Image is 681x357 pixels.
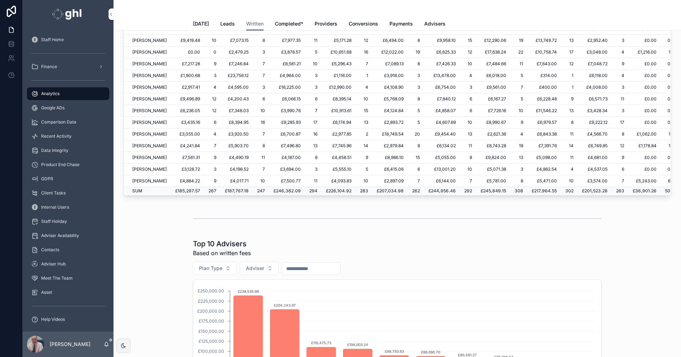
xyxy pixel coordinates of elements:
[27,215,109,228] a: Staff Holiday
[612,152,629,164] td: 9
[629,128,661,140] td: £1,062.00
[561,140,578,152] td: 14
[221,70,253,82] td: £23,756.12
[612,105,629,117] td: 3
[612,46,629,58] td: 4
[408,35,424,46] td: 8
[41,275,73,281] span: Meet The Team
[661,82,675,93] td: 0
[275,17,303,32] a: Completed*
[269,105,305,117] td: £3,990.76
[41,190,66,196] span: Client Tasks
[460,70,476,82] td: 4
[424,46,460,58] td: £6,625.33
[305,35,322,46] td: 11
[372,140,408,152] td: £2,979.84
[612,128,629,140] td: 8
[253,58,269,70] td: 7
[372,70,408,82] td: £3,918.00
[578,70,612,82] td: £6,118.00
[204,58,221,70] td: 9
[253,82,269,93] td: 3
[305,82,322,93] td: 3
[41,91,60,97] span: Analytics
[612,70,629,82] td: 4
[221,164,253,175] td: £4,198.52
[389,20,413,27] span: Payments
[612,35,629,46] td: 3
[305,58,322,70] td: 10
[424,70,460,82] td: £13,478.00
[527,152,561,164] td: £5,098.00
[527,35,561,46] td: £13,749.72
[27,144,109,157] a: Data Integrity
[171,82,204,93] td: £2,917.41
[561,58,578,70] td: 12
[269,152,305,164] td: £4,187.00
[171,93,204,105] td: £9,496.89
[269,58,305,70] td: £8,581.21
[27,116,109,128] a: Comparison Data
[629,152,661,164] td: £0.00
[356,105,372,117] td: 15
[322,82,356,93] td: £12,990.00
[408,93,424,105] td: 8
[171,140,204,152] td: £4,241.84
[629,58,661,70] td: £0.00
[424,17,445,32] a: Advisers
[578,58,612,70] td: £7,048.72
[661,140,675,152] td: 1
[204,117,221,128] td: 6
[221,93,253,105] td: £4,200.43
[253,105,269,117] td: 10
[27,272,109,285] a: Meet The Team
[356,117,372,128] td: 13
[510,105,527,117] td: 10
[510,93,527,105] td: 5
[171,152,204,164] td: £7,561.31
[510,128,527,140] td: 4
[322,46,356,58] td: £10,651.68
[460,58,476,70] td: 10
[372,105,408,117] td: £4,124.84
[322,152,356,164] td: £4,458.51
[27,33,109,46] a: Staff Home
[204,152,221,164] td: 9
[269,117,305,128] td: £9,285.93
[356,82,372,93] td: 4
[41,204,69,210] span: Internal Users
[322,164,356,175] td: £5,555.10
[661,70,675,82] td: 0
[372,152,408,164] td: £8,986.10
[561,152,578,164] td: 11
[408,140,424,152] td: 8
[460,140,476,152] td: 11
[561,93,578,105] td: 9
[275,20,303,27] span: Completed*
[204,164,221,175] td: 3
[629,46,661,58] td: £1,216.00
[246,20,264,27] span: Written
[510,46,527,58] td: 22
[171,35,204,46] td: £9,419.48
[424,35,460,46] td: £9,958.10
[269,35,305,46] td: £7,977.35
[171,128,204,140] td: £3,055.00
[305,93,322,105] td: 6
[510,82,527,93] td: 7
[27,313,109,326] a: Help Videos
[460,128,476,140] td: 13
[41,37,64,43] span: Staff Home
[269,46,305,58] td: £3,878.57
[41,176,53,182] span: GDPR
[561,105,578,117] td: 13
[561,70,578,82] td: 1
[408,82,424,93] td: 3
[372,164,408,175] td: £6,415.06
[171,46,204,58] td: £0.00
[408,58,424,70] td: 8
[460,105,476,117] td: 6
[221,46,253,58] td: £2,479.25
[612,93,629,105] td: 11
[460,82,476,93] td: 3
